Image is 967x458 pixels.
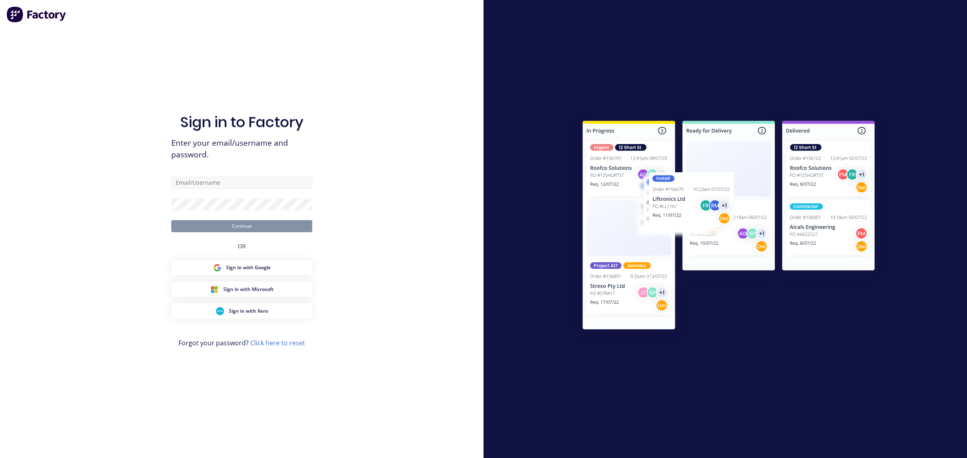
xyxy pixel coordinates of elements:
img: Factory [6,6,67,23]
button: Continue [171,220,312,232]
button: Google Sign inSign in with Google [171,260,312,275]
button: Xero Sign inSign in with Xero [171,303,312,319]
img: Sign in [565,105,892,349]
span: Forgot your password? [178,338,305,348]
span: Enter your email/username and password. [171,137,312,161]
img: Microsoft Sign in [210,285,218,293]
span: Sign in with Google [226,264,271,271]
span: Sign in with Xero [229,307,268,315]
input: Email/Username [171,177,312,189]
img: Xero Sign in [216,307,224,315]
div: OR [238,232,246,260]
img: Google Sign in [213,264,221,272]
button: Microsoft Sign inSign in with Microsoft [171,282,312,297]
h1: Sign in to Factory [180,113,303,131]
span: Sign in with Microsoft [223,286,274,293]
a: Click here to reset [250,338,305,347]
